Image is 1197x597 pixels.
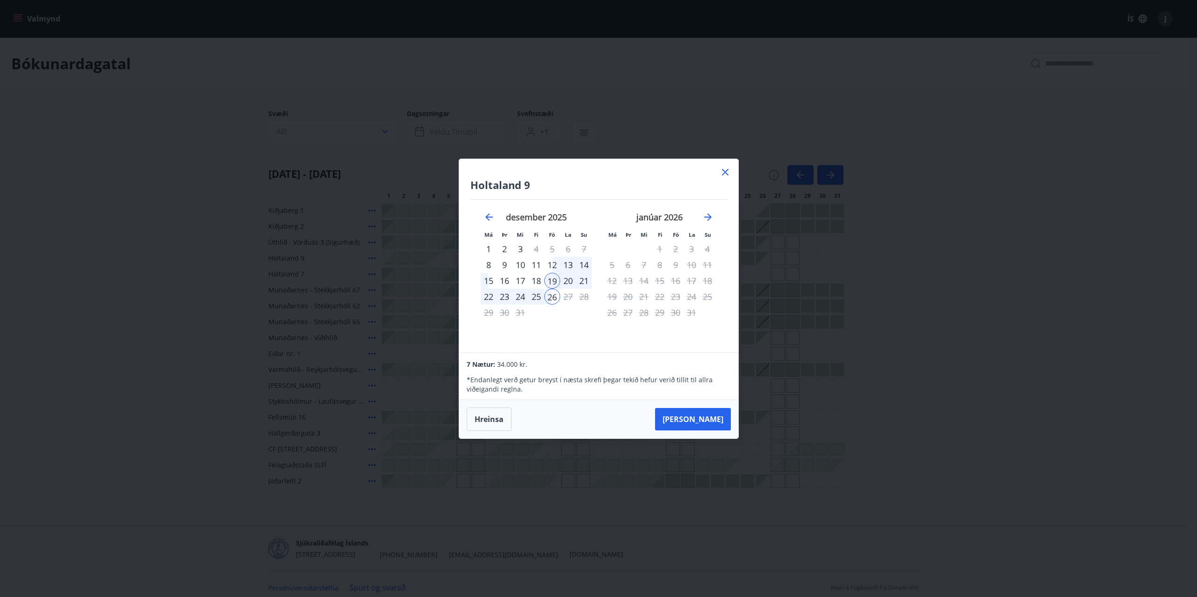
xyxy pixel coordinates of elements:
small: Fi [658,231,663,238]
td: Choose laugardagur, 13. desember 2025 as your check-in date. It’s available. [560,257,576,273]
button: [PERSON_NAME] [655,408,731,430]
td: Choose fimmtudagur, 4. desember 2025 as your check-in date. It’s available. [528,241,544,257]
div: Calendar [470,200,727,341]
td: Not available. miðvikudagur, 7. janúar 2026 [636,257,652,273]
div: 13 [560,257,576,273]
small: Fö [549,231,555,238]
div: 19 [544,273,560,289]
td: Not available. laugardagur, 3. janúar 2026 [684,241,699,257]
td: Not available. miðvikudagur, 21. janúar 2026 [636,289,652,305]
td: Not available. föstudagur, 2. janúar 2026 [668,241,684,257]
div: 12 [544,257,560,273]
div: 21 [576,273,592,289]
td: Not available. miðvikudagur, 14. janúar 2026 [636,273,652,289]
small: Mi [641,231,648,238]
td: Choose miðvikudagur, 17. desember 2025 as your check-in date. It’s available. [512,273,528,289]
td: Choose mánudagur, 1. desember 2025 as your check-in date. It’s available. [481,241,497,257]
td: Selected. sunnudagur, 21. desember 2025 [576,273,592,289]
td: Not available. sunnudagur, 28. desember 2025 [576,289,592,305]
td: Not available. laugardagur, 24. janúar 2026 [684,289,699,305]
td: Not available. fimmtudagur, 29. janúar 2026 [652,305,668,320]
div: 17 [512,273,528,289]
div: 11 [528,257,544,273]
td: Not available. laugardagur, 31. janúar 2026 [684,305,699,320]
div: 24 [512,289,528,305]
button: Hreinsa [467,408,512,431]
small: Su [581,231,587,238]
div: 2 [497,241,512,257]
div: Aðeins útritun í boði [528,241,544,257]
div: 18 [528,273,544,289]
td: Not available. þriðjudagur, 20. janúar 2026 [620,289,636,305]
td: Selected. miðvikudagur, 24. desember 2025 [512,289,528,305]
div: Aðeins innritun í boði [481,257,497,273]
td: Selected. mánudagur, 22. desember 2025 [481,289,497,305]
td: Not available. föstudagur, 5. desember 2025 [544,241,560,257]
td: Selected as end date. föstudagur, 26. desember 2025 [544,289,560,305]
div: 25 [528,289,544,305]
small: Þr [502,231,507,238]
td: Selected as start date. föstudagur, 19. desember 2025 [544,273,560,289]
p: * Endanlegt verð getur breyst í næsta skrefi þegar tekið hefur verið tillit til allra viðeigandi ... [467,375,730,394]
small: La [689,231,695,238]
td: Not available. föstudagur, 9. janúar 2026 [668,257,684,273]
div: 22 [481,289,497,305]
td: Not available. mánudagur, 29. desember 2025 [481,305,497,320]
div: Move backward to switch to the previous month. [483,211,495,223]
td: Not available. föstudagur, 23. janúar 2026 [668,289,684,305]
td: Not available. þriðjudagur, 30. desember 2025 [497,305,512,320]
strong: desember 2025 [506,211,567,223]
div: 3 [512,241,528,257]
span: 34.000 kr. [497,360,527,369]
span: 7 Nætur: [467,360,495,369]
td: Choose miðvikudagur, 10. desember 2025 as your check-in date. It’s available. [512,257,528,273]
div: Aðeins innritun í boði [481,241,497,257]
td: Choose fimmtudagur, 11. desember 2025 as your check-in date. It’s available. [528,257,544,273]
div: 10 [512,257,528,273]
td: Choose miðvikudagur, 3. desember 2025 as your check-in date. It’s available. [512,241,528,257]
small: Má [484,231,493,238]
td: Not available. föstudagur, 16. janúar 2026 [668,273,684,289]
td: Not available. sunnudagur, 18. janúar 2026 [699,273,715,289]
td: Not available. þriðjudagur, 27. janúar 2026 [620,305,636,320]
small: Su [705,231,711,238]
td: Not available. sunnudagur, 11. janúar 2026 [699,257,715,273]
td: Choose þriðjudagur, 16. desember 2025 as your check-in date. It’s available. [497,273,512,289]
td: Not available. laugardagur, 27. desember 2025 [560,289,576,305]
td: Not available. miðvikudagur, 31. desember 2025 [512,305,528,320]
td: Not available. sunnudagur, 7. desember 2025 [576,241,592,257]
td: Choose föstudagur, 12. desember 2025 as your check-in date. It’s available. [544,257,560,273]
td: Not available. laugardagur, 6. desember 2025 [560,241,576,257]
td: Choose mánudagur, 8. desember 2025 as your check-in date. It’s available. [481,257,497,273]
td: Choose sunnudagur, 14. desember 2025 as your check-in date. It’s available. [576,257,592,273]
td: Selected. laugardagur, 20. desember 2025 [560,273,576,289]
div: 15 [481,273,497,289]
td: Not available. miðvikudagur, 28. janúar 2026 [636,305,652,320]
td: Choose mánudagur, 15. desember 2025 as your check-in date. It’s available. [481,273,497,289]
div: 9 [497,257,512,273]
td: Choose þriðjudagur, 9. desember 2025 as your check-in date. It’s available. [497,257,512,273]
div: Aðeins útritun í boði [544,289,560,305]
div: Move forward to switch to the next month. [702,211,714,223]
div: 14 [576,257,592,273]
small: Fi [534,231,539,238]
td: Choose fimmtudagur, 18. desember 2025 as your check-in date. It’s available. [528,273,544,289]
td: Not available. þriðjudagur, 6. janúar 2026 [620,257,636,273]
td: Not available. mánudagur, 19. janúar 2026 [604,289,620,305]
td: Not available. mánudagur, 5. janúar 2026 [604,257,620,273]
small: La [565,231,571,238]
td: Not available. fimmtudagur, 8. janúar 2026 [652,257,668,273]
td: Choose þriðjudagur, 2. desember 2025 as your check-in date. It’s available. [497,241,512,257]
td: Not available. föstudagur, 30. janúar 2026 [668,305,684,320]
small: Má [608,231,617,238]
td: Selected. fimmtudagur, 25. desember 2025 [528,289,544,305]
small: Þr [626,231,631,238]
td: Not available. fimmtudagur, 1. janúar 2026 [652,241,668,257]
td: Not available. laugardagur, 17. janúar 2026 [684,273,699,289]
td: Not available. þriðjudagur, 13. janúar 2026 [620,273,636,289]
td: Not available. laugardagur, 10. janúar 2026 [684,257,699,273]
div: 23 [497,289,512,305]
td: Not available. fimmtudagur, 22. janúar 2026 [652,289,668,305]
div: 16 [497,273,512,289]
td: Selected. þriðjudagur, 23. desember 2025 [497,289,512,305]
